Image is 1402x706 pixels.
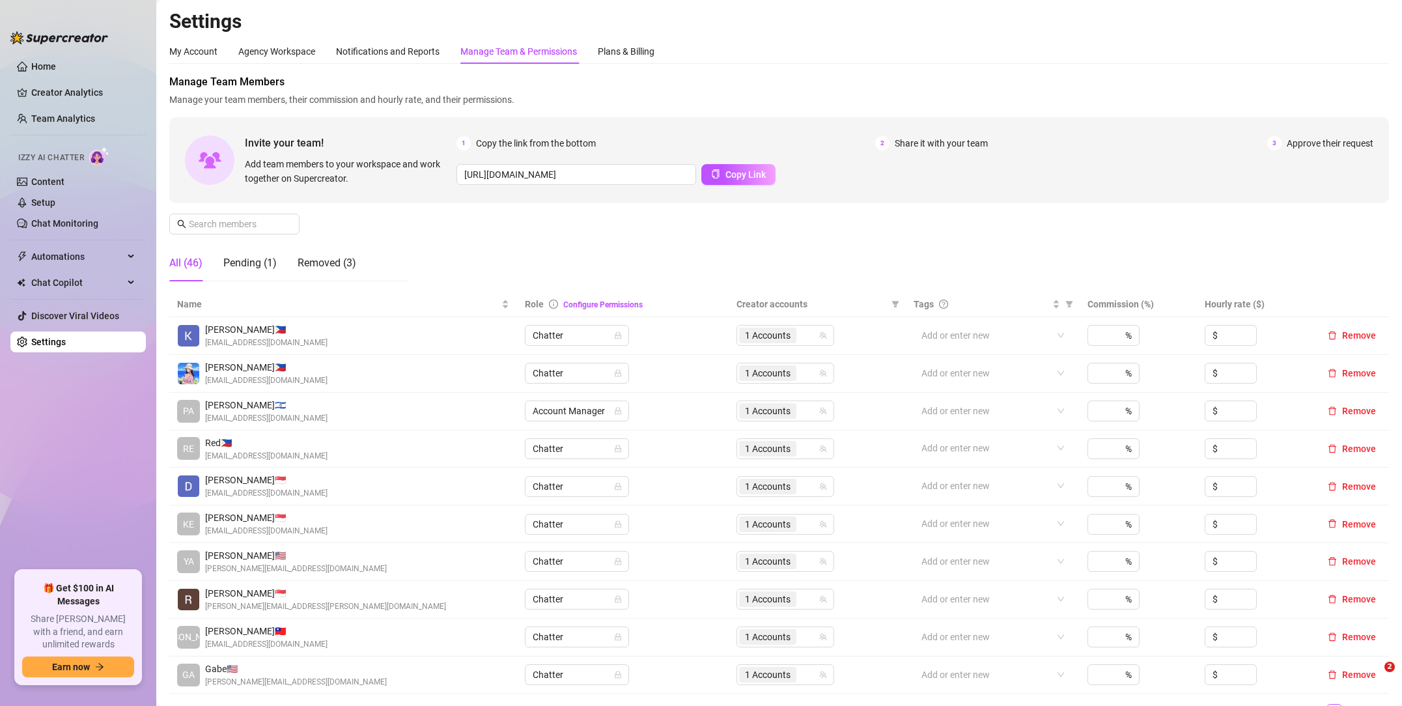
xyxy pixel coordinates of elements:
[1323,591,1381,607] button: Remove
[10,31,108,44] img: logo-BBDzfeDw.svg
[460,44,577,59] div: Manage Team & Permissions
[205,436,328,450] span: Red 🇵🇭
[205,624,328,638] span: [PERSON_NAME] 🇹🇼
[245,135,456,151] span: Invite your team!
[169,9,1389,34] h2: Settings
[205,638,328,651] span: [EMAIL_ADDRESS][DOMAIN_NAME]
[533,401,621,421] span: Account Manager
[178,589,199,610] img: Russel Roque
[184,554,194,569] span: YA
[533,552,621,571] span: Chatter
[1384,662,1395,672] span: 2
[205,662,387,676] span: Gabe 🇺🇸
[739,516,796,532] span: 1 Accounts
[177,297,499,311] span: Name
[1287,136,1373,150] span: Approve their request
[205,398,328,412] span: [PERSON_NAME] 🇮🇱
[563,300,643,309] a: Configure Permissions
[1328,406,1337,416] span: delete
[614,445,622,453] span: lock
[1323,516,1381,532] button: Remove
[1328,331,1337,340] span: delete
[614,483,622,490] span: lock
[739,441,796,457] span: 1 Accounts
[205,487,328,500] span: [EMAIL_ADDRESS][DOMAIN_NAME]
[31,272,124,293] span: Chat Copilot
[1342,330,1376,341] span: Remove
[1323,629,1381,645] button: Remove
[533,363,621,383] span: Chatter
[298,255,356,271] div: Removed (3)
[31,82,135,103] a: Creator Analytics
[745,517,791,531] span: 1 Accounts
[745,442,791,456] span: 1 Accounts
[1342,670,1376,680] span: Remove
[1328,482,1337,491] span: delete
[1323,479,1381,494] button: Remove
[1328,444,1337,453] span: delete
[177,219,186,229] span: search
[1328,670,1337,679] span: delete
[1328,632,1337,642] span: delete
[819,595,827,603] span: team
[1342,594,1376,604] span: Remove
[739,479,796,494] span: 1 Accounts
[1358,662,1389,693] iframe: Intercom live chat
[614,332,622,339] span: lock
[1342,444,1376,454] span: Remove
[1342,406,1376,416] span: Remove
[238,44,315,59] div: Agency Workspace
[598,44,654,59] div: Plans & Billing
[31,337,66,347] a: Settings
[52,662,90,672] span: Earn now
[1328,519,1337,528] span: delete
[1080,292,1197,317] th: Commission (%)
[1323,403,1381,419] button: Remove
[614,407,622,415] span: lock
[891,300,899,308] span: filter
[819,671,827,679] span: team
[31,176,64,187] a: Content
[1342,556,1376,567] span: Remove
[533,627,621,647] span: Chatter
[614,671,622,679] span: lock
[745,328,791,343] span: 1 Accounts
[31,311,119,321] a: Discover Viral Videos
[1063,294,1076,314] span: filter
[1323,554,1381,569] button: Remove
[819,483,827,490] span: team
[533,326,621,345] span: Chatter
[939,300,948,309] span: question-circle
[1328,595,1337,604] span: delete
[549,300,558,309] span: info-circle
[205,360,328,374] span: [PERSON_NAME] 🇵🇭
[31,113,95,124] a: Team Analytics
[205,322,328,337] span: [PERSON_NAME] 🇵🇭
[183,517,194,531] span: KE
[701,164,776,185] button: Copy Link
[189,217,281,231] input: Search members
[205,337,328,349] span: [EMAIL_ADDRESS][DOMAIN_NAME]
[614,369,622,377] span: lock
[1323,441,1381,457] button: Remove
[745,554,791,569] span: 1 Accounts
[95,662,104,671] span: arrow-right
[533,515,621,534] span: Chatter
[614,520,622,528] span: lock
[914,297,934,311] span: Tags
[18,152,84,164] span: Izzy AI Chatter
[739,591,796,607] span: 1 Accounts
[819,520,827,528] span: team
[1342,368,1376,378] span: Remove
[205,563,387,575] span: [PERSON_NAME][EMAIL_ADDRESS][DOMAIN_NAME]
[1342,519,1376,529] span: Remove
[889,294,902,314] span: filter
[739,403,796,419] span: 1 Accounts
[22,657,134,677] button: Earn nowarrow-right
[178,363,199,384] img: Justin Gabrielle Marjalino
[739,554,796,569] span: 1 Accounts
[533,439,621,459] span: Chatter
[1323,365,1381,381] button: Remove
[17,278,25,287] img: Chat Copilot
[169,74,1389,90] span: Manage Team Members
